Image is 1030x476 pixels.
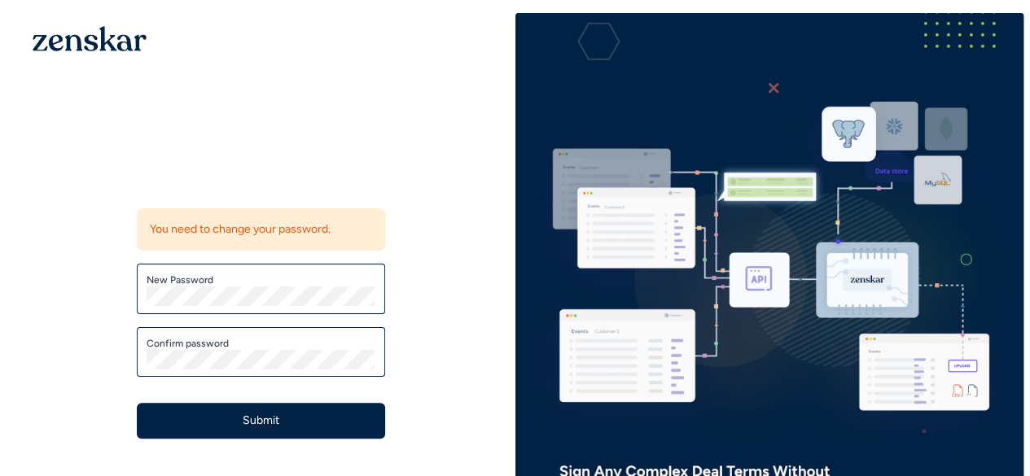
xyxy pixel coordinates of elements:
label: Confirm password [147,337,375,350]
label: New Password [147,273,375,286]
img: 1OGAJ2xQqyY4LXKgY66KYq0eOWRCkrZdAb3gUhuVAqdWPZE9SRJmCz+oDMSn4zDLXe31Ii730ItAGKgCKgCCgCikA4Av8PJUP... [33,26,147,51]
button: Submit [137,403,385,439]
div: You need to change your password. [137,208,385,251]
